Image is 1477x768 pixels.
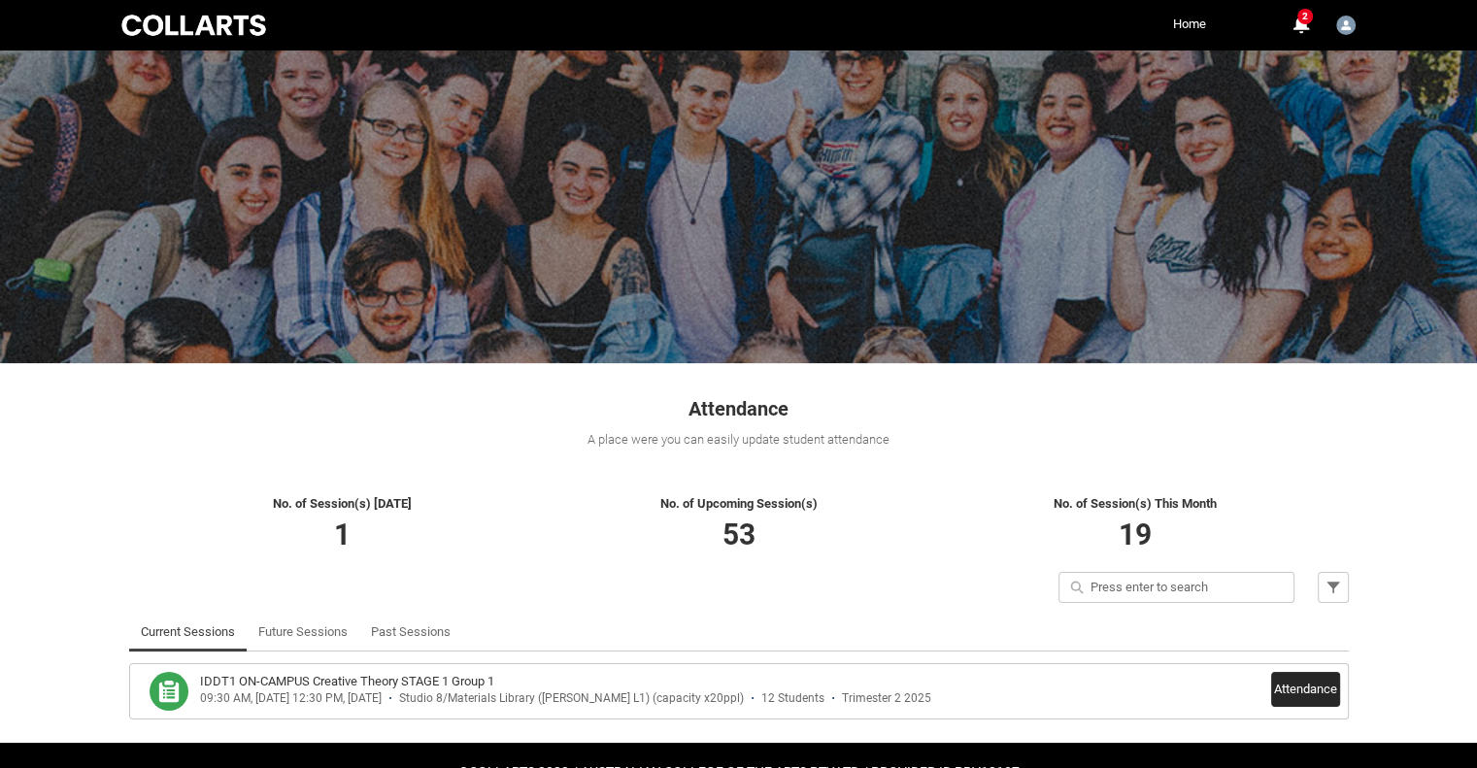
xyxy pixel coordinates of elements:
span: Attendance [688,397,789,420]
div: Studio 8/Materials Library ([PERSON_NAME] L1) (capacity x20ppl) [399,691,744,706]
a: Home [1168,10,1211,39]
span: 2 [1297,9,1313,24]
button: User Profile Faculty.riyer [1331,8,1360,39]
div: A place were you can easily update student attendance [129,430,1349,450]
a: Past Sessions [371,613,451,651]
a: Current Sessions [141,613,235,651]
span: No. of Session(s) [DATE] [273,496,412,511]
span: 19 [1119,518,1152,551]
button: 2 [1289,14,1312,37]
li: Past Sessions [359,613,462,651]
h3: IDDT1 ON-CAMPUS Creative Theory STAGE 1 Group 1 [200,672,494,691]
span: 53 [722,518,755,551]
li: Current Sessions [129,613,247,651]
li: Future Sessions [247,613,359,651]
img: Faculty.riyer [1336,16,1356,35]
span: No. of Upcoming Session(s) [660,496,818,511]
div: Trimester 2 2025 [842,691,931,706]
button: Attendance [1271,672,1340,707]
div: 12 Students [761,691,824,706]
div: 09:30 AM, [DATE] 12:30 PM, [DATE] [200,691,382,706]
input: Press enter to search [1058,572,1294,603]
a: Future Sessions [258,613,348,651]
span: No. of Session(s) This Month [1054,496,1217,511]
span: 1 [334,518,351,551]
button: Filter [1318,572,1349,603]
